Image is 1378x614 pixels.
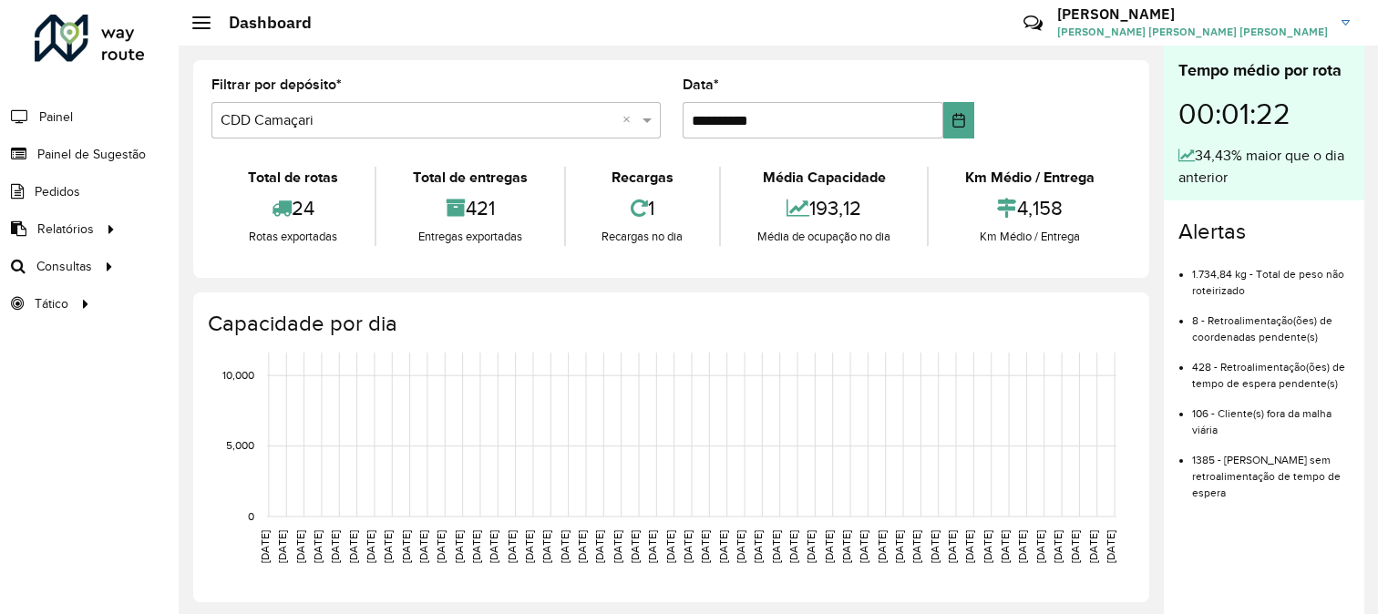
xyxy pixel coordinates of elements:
text: [DATE] [435,530,447,563]
h4: Capacidade por dia [208,311,1131,337]
text: [DATE] [629,530,641,563]
text: [DATE] [805,530,817,563]
text: [DATE] [347,530,359,563]
text: [DATE] [1016,530,1028,563]
text: [DATE] [259,530,271,563]
div: 34,43% maior que o dia anterior [1178,145,1350,189]
div: Tempo médio por rota [1178,58,1350,83]
button: Choose Date [943,102,974,138]
text: [DATE] [1034,530,1046,563]
text: [DATE] [770,530,782,563]
label: Filtrar por depósito [211,74,342,96]
div: Total de rotas [216,167,370,189]
text: [DATE] [699,530,711,563]
text: [DATE] [752,530,764,563]
text: [DATE] [417,530,429,563]
text: [DATE] [876,530,888,563]
span: Tático [35,294,68,313]
text: [DATE] [540,530,552,563]
text: [DATE] [823,530,835,563]
text: [DATE] [312,530,324,563]
text: [DATE] [787,530,799,563]
div: Km Médio / Entrega [933,228,1126,246]
text: [DATE] [735,530,746,563]
text: [DATE] [1087,530,1099,563]
text: [DATE] [929,530,941,563]
text: 10,000 [222,369,254,381]
text: [DATE] [506,530,518,563]
text: [DATE] [470,530,482,563]
text: [DATE] [523,530,535,563]
text: [DATE] [593,530,605,563]
div: Total de entregas [381,167,560,189]
text: [DATE] [382,530,394,563]
text: 5,000 [226,440,254,452]
span: Painel de Sugestão [37,145,146,164]
text: [DATE] [276,530,288,563]
span: Painel [39,107,73,127]
div: Recargas [571,167,715,189]
span: [PERSON_NAME] [PERSON_NAME] [PERSON_NAME] [1057,24,1328,40]
text: [DATE] [365,530,376,563]
div: 24 [216,189,370,228]
text: [DATE] [612,530,623,563]
div: 1 [571,189,715,228]
span: Clear all [622,109,638,131]
h2: Dashboard [211,13,312,33]
text: [DATE] [576,530,588,563]
label: Data [683,74,719,96]
text: [DATE] [400,530,412,563]
h3: [PERSON_NAME] [1057,5,1328,23]
text: [DATE] [329,530,341,563]
div: Média Capacidade [725,167,922,189]
text: [DATE] [559,530,571,563]
li: 1385 - [PERSON_NAME] sem retroalimentação de tempo de espera [1192,438,1350,501]
div: 193,12 [725,189,922,228]
div: 421 [381,189,560,228]
span: Consultas [36,257,92,276]
li: 428 - Retroalimentação(ões) de tempo de espera pendente(s) [1192,345,1350,392]
text: [DATE] [294,530,306,563]
li: 1.734,84 kg - Total de peso não roteirizado [1192,252,1350,299]
text: 0 [248,510,254,522]
text: [DATE] [982,530,993,563]
h4: Alertas [1178,219,1350,245]
div: 00:01:22 [1178,83,1350,145]
li: 106 - Cliente(s) fora da malha viária [1192,392,1350,438]
text: [DATE] [999,530,1011,563]
text: [DATE] [717,530,729,563]
span: Pedidos [35,182,80,201]
div: 4,158 [933,189,1126,228]
text: [DATE] [963,530,975,563]
div: Média de ocupação no dia [725,228,922,246]
text: [DATE] [1105,530,1116,563]
text: [DATE] [1069,530,1081,563]
span: Relatórios [37,220,94,239]
div: Entregas exportadas [381,228,560,246]
text: [DATE] [682,530,694,563]
text: [DATE] [646,530,658,563]
text: [DATE] [946,530,958,563]
div: Rotas exportadas [216,228,370,246]
text: [DATE] [1052,530,1064,563]
text: [DATE] [858,530,869,563]
text: [DATE] [488,530,499,563]
div: Km Médio / Entrega [933,167,1126,189]
text: [DATE] [664,530,676,563]
text: [DATE] [910,530,922,563]
text: [DATE] [453,530,465,563]
text: [DATE] [840,530,852,563]
a: Contato Rápido [1013,4,1053,43]
div: Recargas no dia [571,228,715,246]
li: 8 - Retroalimentação(ões) de coordenadas pendente(s) [1192,299,1350,345]
text: [DATE] [893,530,905,563]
